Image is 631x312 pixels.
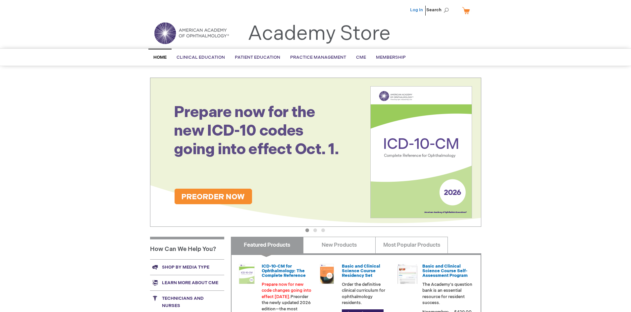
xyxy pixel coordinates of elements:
[237,264,257,284] img: 0120008u_42.png
[290,55,346,60] span: Practice Management
[177,55,225,60] span: Clinical Education
[231,237,303,253] a: Featured Products
[150,259,224,275] a: Shop by media type
[150,237,224,259] h1: How Can We Help You?
[317,264,337,284] img: 02850963u_47.png
[426,3,451,17] span: Search
[342,264,380,279] a: Basic and Clinical Science Course Residency Set
[248,22,391,46] a: Academy Store
[397,264,417,284] img: bcscself_20.jpg
[153,55,167,60] span: Home
[262,264,306,279] a: ICD-10-CM for Ophthalmology: The Complete Reference
[376,55,406,60] span: Membership
[303,237,376,253] a: New Products
[305,228,309,232] button: 1 of 3
[422,264,468,279] a: Basic and Clinical Science Course Self-Assessment Program
[422,281,473,306] p: The Academy's question bank is an essential resource for resident success.
[313,228,317,232] button: 2 of 3
[150,275,224,290] a: Learn more about CME
[356,55,366,60] span: CME
[342,281,392,306] p: Order the definitive clinical curriculum for ophthalmology residents.
[262,282,311,299] font: Prepare now for new code changes going into effect [DATE].
[375,237,448,253] a: Most Popular Products
[410,7,423,13] a: Log In
[235,55,280,60] span: Patient Education
[321,228,325,232] button: 3 of 3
